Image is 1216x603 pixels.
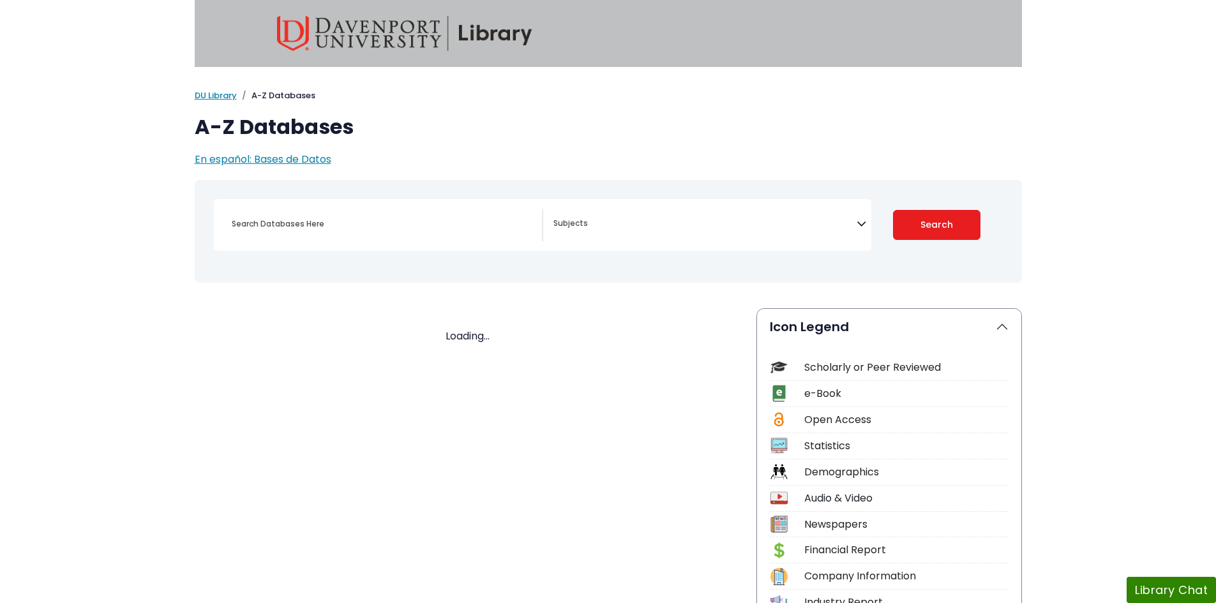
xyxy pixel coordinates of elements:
div: Loading... [195,329,741,344]
button: Library Chat [1127,577,1216,603]
a: En español: Bases de Datos [195,152,331,167]
div: Financial Report [804,542,1009,558]
img: Icon e-Book [770,385,788,402]
img: Icon Newspapers [770,516,788,533]
a: DU Library [195,89,237,101]
img: Icon Company Information [770,568,788,585]
div: Audio & Video [804,491,1009,506]
nav: breadcrumb [195,89,1022,102]
button: Submit for Search Results [893,210,980,240]
img: Icon Scholarly or Peer Reviewed [770,359,788,376]
li: A-Z Databases [237,89,315,102]
h1: A-Z Databases [195,115,1022,139]
div: Company Information [804,569,1009,584]
div: Newspapers [804,517,1009,532]
img: Icon Statistics [770,437,788,454]
img: Davenport University Library [277,16,532,51]
img: Icon Financial Report [770,542,788,559]
textarea: Search [553,220,857,230]
img: Icon Demographics [770,463,788,480]
div: Scholarly or Peer Reviewed [804,360,1009,375]
button: Icon Legend [757,309,1021,345]
div: Statistics [804,438,1009,454]
div: Open Access [804,412,1009,428]
img: Icon Open Access [771,411,787,428]
nav: Search filters [195,180,1022,283]
input: Search database by title or keyword [224,214,542,233]
div: e-Book [804,386,1009,401]
img: Icon Audio & Video [770,489,788,507]
div: Demographics [804,465,1009,480]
